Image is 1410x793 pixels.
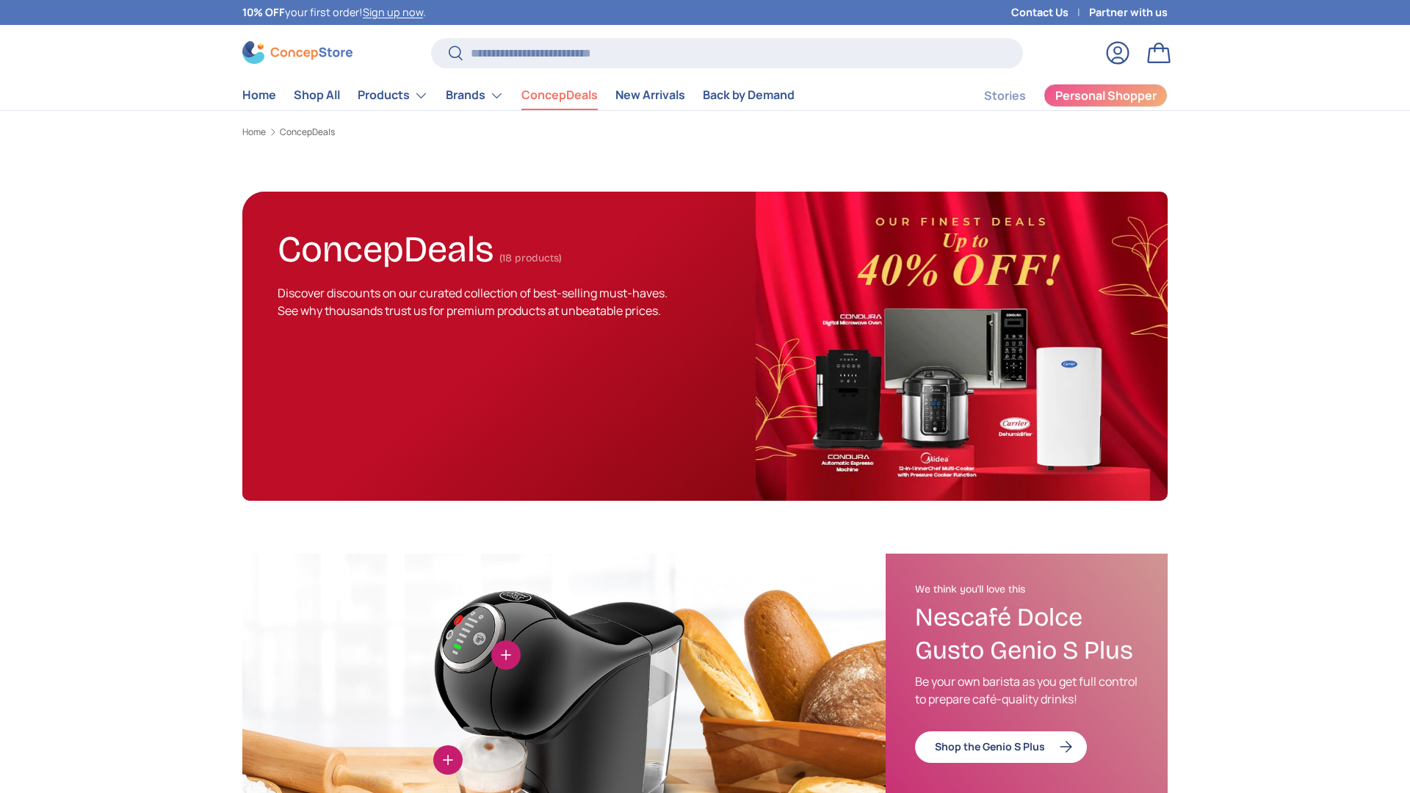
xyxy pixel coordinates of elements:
a: Sign up now [363,5,423,19]
a: Brands [446,81,504,110]
h3: Nescafé Dolce Gusto Genio S Plus [915,601,1138,667]
p: Be your own barista as you get full control to prepare café-quality drinks! [915,673,1138,708]
img: ConcepStore [242,41,352,64]
a: Home [242,81,276,109]
nav: Breadcrumbs [242,126,1168,139]
span: (18 products) [499,252,562,264]
nav: Primary [242,81,795,110]
h1: ConcepDeals [278,222,493,271]
a: Partner with us [1089,4,1168,21]
p: your first order! . [242,4,426,21]
a: Contact Us [1011,4,1089,21]
img: ConcepDeals [756,192,1168,501]
a: ConcepDeals [521,81,598,109]
h2: We think you'll love this [915,583,1138,596]
span: Personal Shopper [1055,90,1157,101]
a: Products [358,81,428,110]
a: Personal Shopper [1044,84,1168,107]
summary: Products [349,81,437,110]
strong: 10% OFF [242,5,285,19]
nav: Secondary [949,81,1168,110]
a: Home [242,128,266,137]
summary: Brands [437,81,513,110]
a: New Arrivals [615,81,685,109]
a: ConcepDeals [280,128,335,137]
a: Stories [984,82,1026,110]
a: Back by Demand [703,81,795,109]
span: Discover discounts on our curated collection of best-selling must-haves. See why thousands trust ... [278,285,668,319]
a: Shop All [294,81,340,109]
a: Shop the Genio S Plus [915,731,1087,763]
